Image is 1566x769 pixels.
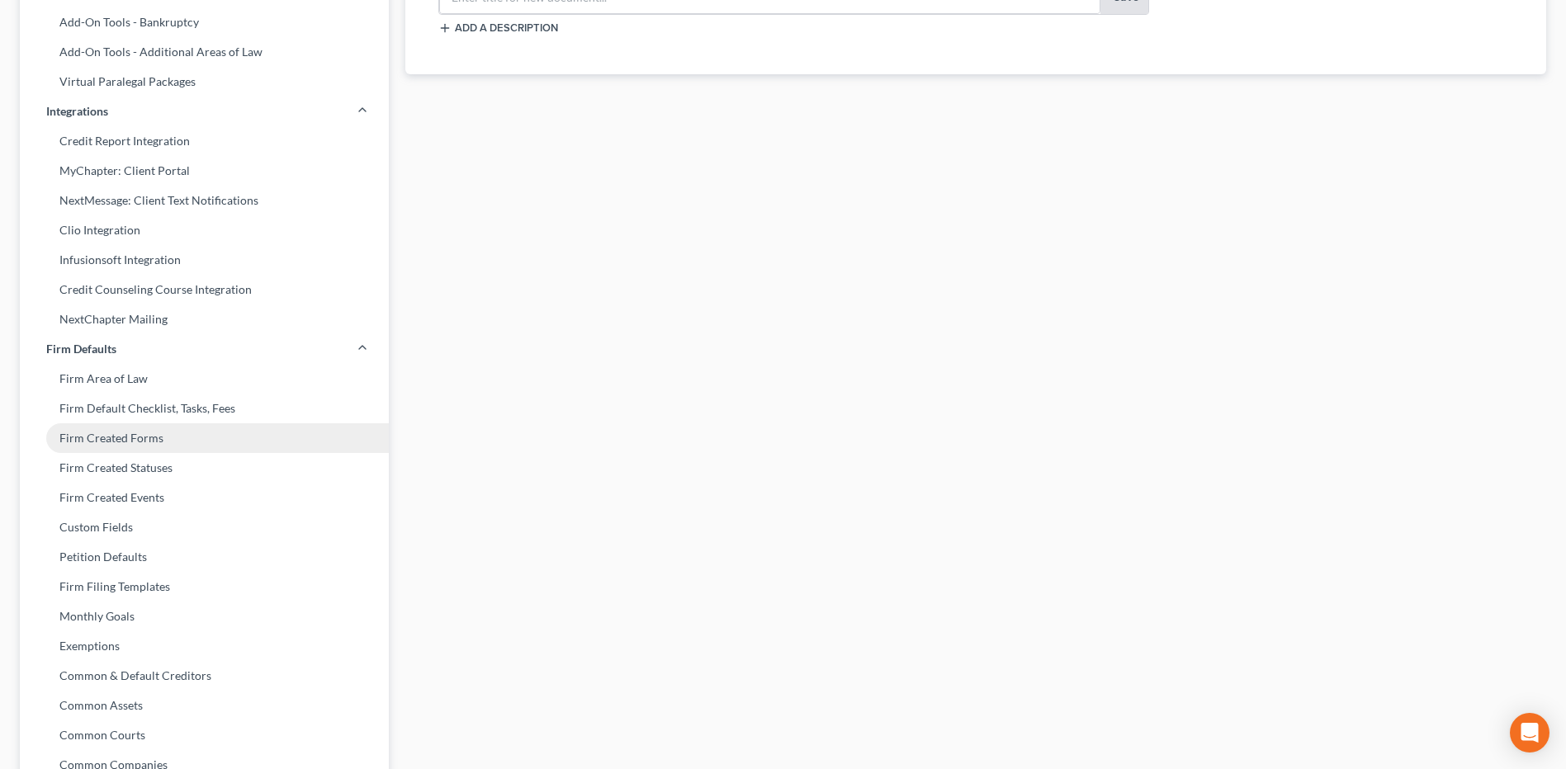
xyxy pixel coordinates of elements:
[20,245,389,275] a: Infusionsoft Integration
[20,423,389,453] a: Firm Created Forms
[20,394,389,423] a: Firm Default Checklist, Tasks, Fees
[20,215,389,245] a: Clio Integration
[20,720,389,750] a: Common Courts
[20,542,389,572] a: Petition Defaults
[20,156,389,186] a: MyChapter: Client Portal
[438,21,558,35] button: Add a description
[20,483,389,512] a: Firm Created Events
[20,7,389,37] a: Add-On Tools - Bankruptcy
[20,453,389,483] a: Firm Created Statuses
[20,186,389,215] a: NextMessage: Client Text Notifications
[20,97,389,126] a: Integrations
[20,512,389,542] a: Custom Fields
[20,572,389,602] a: Firm Filing Templates
[20,334,389,364] a: Firm Defaults
[46,103,108,120] span: Integrations
[20,275,389,304] a: Credit Counseling Course Integration
[20,126,389,156] a: Credit Report Integration
[46,341,116,357] span: Firm Defaults
[20,661,389,691] a: Common & Default Creditors
[1510,713,1549,752] div: Open Intercom Messenger
[20,691,389,720] a: Common Assets
[20,631,389,661] a: Exemptions
[20,37,389,67] a: Add-On Tools - Additional Areas of Law
[20,67,389,97] a: Virtual Paralegal Packages
[20,364,389,394] a: Firm Area of Law
[20,602,389,631] a: Monthly Goals
[20,304,389,334] a: NextChapter Mailing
